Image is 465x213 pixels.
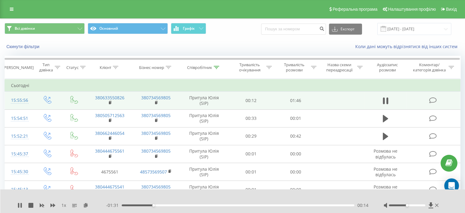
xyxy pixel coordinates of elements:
div: Назва схеми переадресації [323,62,356,73]
td: 00:00 [273,145,318,163]
td: Притула Юлія (SIP) [179,145,229,163]
button: Скинути фільтри [5,44,42,49]
div: Open Intercom Messenger [444,178,459,193]
div: Коментар/категорія дзвінка [411,62,447,73]
a: 380444675561 [95,148,124,154]
span: - 01:31 [106,202,122,208]
button: Експорт [329,24,362,35]
button: Всі дзвінки [5,23,85,34]
div: Клієнт [100,65,111,70]
td: 00:12 [229,92,273,109]
a: 380734569805 [141,148,171,154]
span: Реферальна програма [333,7,378,12]
td: 00:01 [229,181,273,199]
a: 380505712563 [95,112,124,118]
td: 00:00 [273,181,318,199]
td: 00:42 [273,127,318,145]
td: Притула Юлія (SIP) [179,181,229,199]
div: Accessibility label [406,204,408,207]
td: Притула Юлія (SIP) [179,127,229,145]
td: 00:00 [273,163,318,181]
a: 380734569805 [141,95,171,101]
div: 15:54:51 [11,112,27,124]
div: Співробітник [187,65,212,70]
a: 380662446054 [95,130,124,136]
td: Сьогодні [5,79,460,92]
td: 00:33 [229,109,273,127]
td: 00:01 [229,163,273,181]
span: Вихід [446,7,457,12]
div: 15:55:56 [11,94,27,106]
div: Тривалість очікування [234,62,265,73]
td: Притула Юлія (SIP) [179,163,229,181]
a: 380734569805 [141,184,171,190]
span: Графік [183,26,195,31]
div: 15:45:13 [11,184,27,196]
span: Розмова не відбулась [374,166,397,177]
div: Accessibility label [152,204,155,207]
a: Коли дані можуть відрізнятися вiд інших систем [355,44,460,49]
a: 48573569507 [140,169,167,175]
div: Тривалість розмови [279,62,309,73]
button: Графік [171,23,206,34]
span: Розмова не відбулась [374,184,397,195]
td: Притула Юлія (SIP) [179,109,229,127]
td: 00:01 [229,145,273,163]
span: Всі дзвінки [15,26,35,31]
span: 1 x [61,202,66,208]
input: Пошук за номером [261,24,326,35]
div: [PERSON_NAME] [3,65,34,70]
span: 00:14 [357,202,368,208]
div: Тип дзвінка [39,62,53,73]
a: 380734569805 [141,112,171,118]
div: 15:52:21 [11,130,27,142]
div: 15:45:30 [11,166,27,178]
div: 15:45:37 [11,148,27,160]
a: 380734569805 [141,130,171,136]
td: Притула Юлія (SIP) [179,92,229,109]
span: Налаштування профілю [388,7,436,12]
td: 4675561 [87,163,133,181]
span: Розмова не відбулась [374,148,397,159]
a: 380633550826 [95,95,124,101]
td: 00:29 [229,127,273,145]
td: 01:46 [273,92,318,109]
td: 00:01 [273,109,318,127]
a: 380444675541 [95,184,124,190]
div: Статус [66,65,79,70]
button: Основний [88,23,168,34]
div: Аудіозапис розмови [370,62,405,73]
div: Бізнес номер [139,65,164,70]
